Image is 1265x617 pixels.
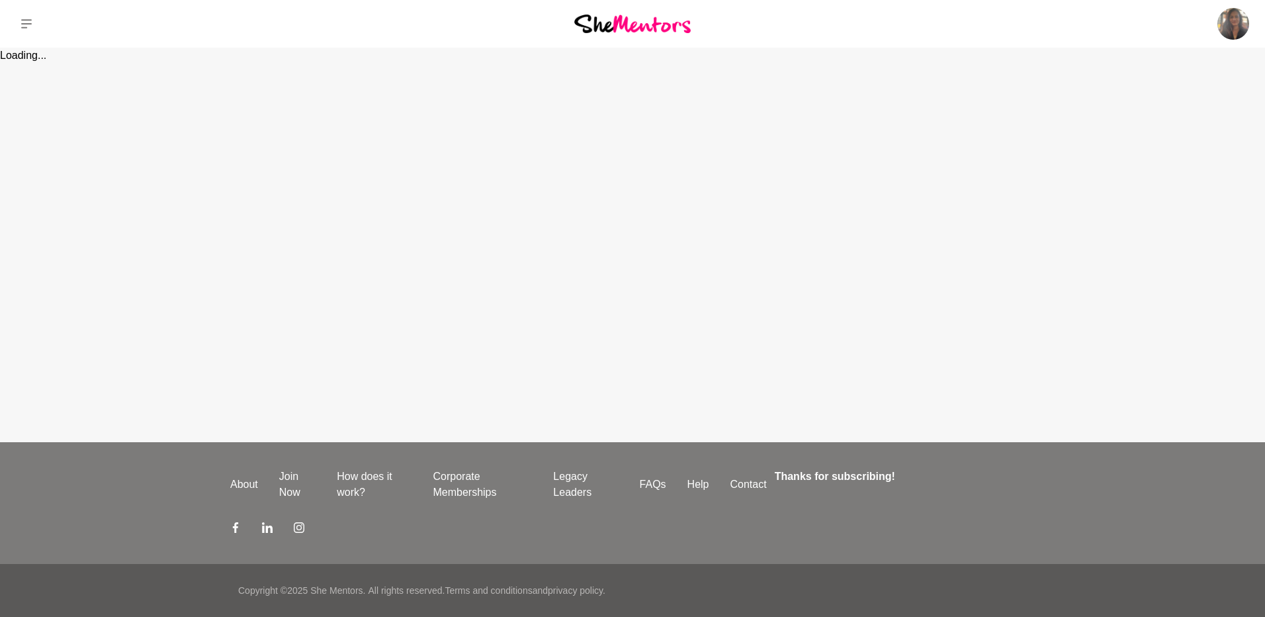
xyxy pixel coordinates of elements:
a: Legacy Leaders [543,469,629,500]
a: Corporate Memberships [422,469,543,500]
p: All rights reserved. and . [368,584,605,598]
h4: Thanks for subscribing! [775,469,1027,485]
a: FAQs [629,477,677,493]
img: She Mentors Logo [574,15,691,32]
img: Nirali Subnis [1217,8,1249,40]
a: How does it work? [326,469,422,500]
a: Terms and conditions [445,585,532,596]
p: Copyright © 2025 She Mentors . [238,584,365,598]
a: About [220,477,269,493]
a: Help [677,477,720,493]
a: Contact [720,477,777,493]
a: Instagram [294,522,304,538]
a: Facebook [230,522,241,538]
a: LinkedIn [262,522,273,538]
a: Join Now [269,469,326,500]
a: privacy policy [548,585,603,596]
